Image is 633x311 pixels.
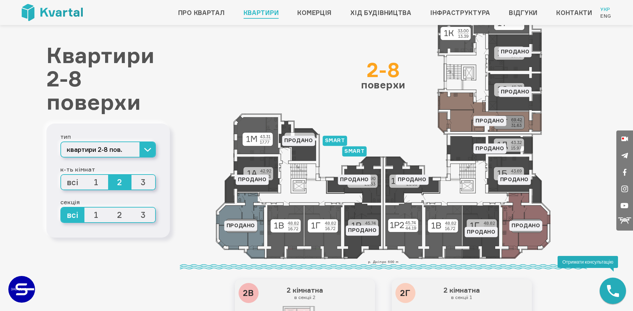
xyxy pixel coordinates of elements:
[60,197,156,207] div: секція
[558,256,618,268] div: Отримати консультацію
[242,294,368,300] small: в секціі 2
[108,175,132,190] span: 2
[239,283,259,303] div: 2В
[399,294,525,300] small: в секціі 1
[600,6,611,13] a: Укр
[8,276,35,303] a: ЗАБУДОВНИК
[178,7,225,18] a: Про квартал
[60,141,156,158] button: квартири 2-8 пов.
[131,208,155,222] span: 3
[46,43,170,113] h1: Квартири 2-8 поверхи
[84,208,108,222] span: 1
[84,175,108,190] span: 1
[22,4,83,21] img: Kvartal
[180,259,587,269] div: р. Дніпро 600 м
[61,175,85,190] span: всі
[297,7,332,18] a: Комерція
[61,208,85,222] span: всі
[12,288,33,291] text: ЗАБУДОВНИК
[240,285,370,302] h3: 2 кімнатна
[556,7,592,18] a: Контакти
[509,7,538,18] a: Відгуки
[361,60,405,80] div: 2-8
[60,164,156,174] div: к-ть кімнат
[350,7,411,18] a: Хід будівництва
[131,175,155,190] span: 3
[430,7,490,18] a: Інфраструктура
[60,131,156,141] div: тип
[395,283,415,303] div: 2Г
[397,285,527,302] h3: 2 кімнатна
[361,60,405,90] div: поверхи
[600,13,611,19] a: Eng
[244,7,279,18] a: Квартири
[108,208,132,222] span: 2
